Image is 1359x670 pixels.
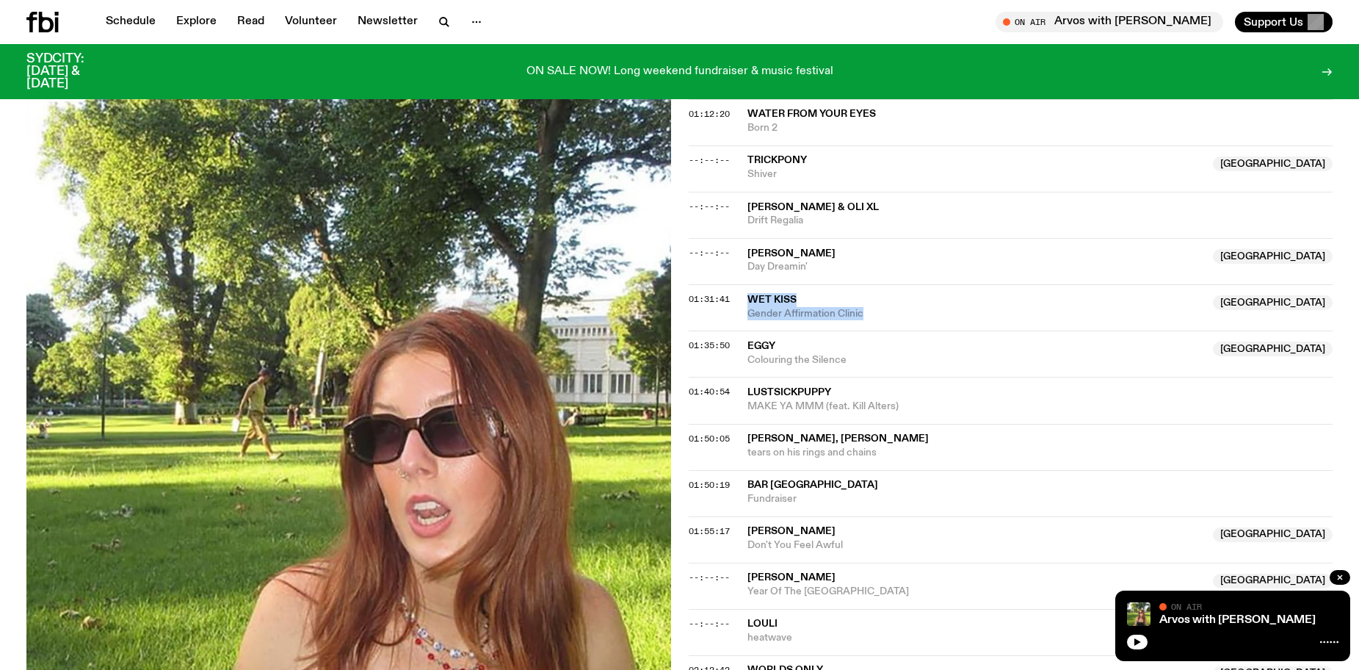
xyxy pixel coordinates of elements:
button: Support Us [1235,12,1333,32]
p: ON SALE NOW! Long weekend fundraiser & music festival [526,65,833,79]
span: [GEOGRAPHIC_DATA] [1213,342,1333,356]
a: Schedule [97,12,164,32]
span: --:--:-- [689,154,730,166]
span: Don't You Feel Awful [747,538,1205,552]
span: [GEOGRAPHIC_DATA] [1213,249,1333,264]
a: Read [228,12,273,32]
a: Newsletter [349,12,427,32]
h3: SYDCITY: [DATE] & [DATE] [26,53,120,90]
a: Volunteer [276,12,346,32]
span: 01:12:20 [689,108,730,120]
span: trickpony [747,155,807,165]
span: Water From Your Eyes [747,109,876,119]
span: [PERSON_NAME] & Oli XL [747,202,879,212]
span: tears on his rings and chains [747,446,1333,460]
span: --:--:-- [689,247,730,259]
span: 01:50:19 [689,479,730,491]
span: [GEOGRAPHIC_DATA] [1213,574,1333,588]
span: MAKE YA MMM (feat. Kill Alters) [747,400,1333,414]
span: --:--:-- [689,201,730,212]
span: Wet Kiss [747,295,797,305]
span: Drift Regalia [747,214,1333,228]
span: Born 2 [747,121,1333,135]
span: 01:55:17 [689,525,730,537]
a: Arvos with [PERSON_NAME] [1159,614,1316,626]
span: Eggy [747,341,775,351]
span: [PERSON_NAME] [747,572,836,583]
span: [PERSON_NAME] [747,526,836,536]
span: [GEOGRAPHIC_DATA] [1213,295,1333,310]
button: On AirArvos with [PERSON_NAME] [996,12,1223,32]
span: Colouring the Silence [747,353,1205,367]
span: --:--:-- [689,572,730,583]
span: heatwave [747,631,1205,645]
span: --:--:-- [689,618,730,630]
span: Shiver [747,167,1205,181]
span: 01:40:54 [689,386,730,397]
span: bar [GEOGRAPHIC_DATA] [747,480,878,490]
span: 01:35:50 [689,339,730,351]
span: Fundraiser [747,492,1333,506]
span: louli [747,619,778,629]
span: [PERSON_NAME], [PERSON_NAME] [747,433,929,444]
span: 01:31:41 [689,293,730,305]
span: Support Us [1244,15,1303,29]
img: Lizzie Bowles is sitting in a bright green field of grass, with dark sunglasses and a black top. ... [1127,602,1150,626]
span: Day Dreamin' [747,260,1205,274]
span: On Air [1171,602,1202,611]
span: LustSickPuppy [747,387,831,397]
a: Explore [167,12,225,32]
span: [GEOGRAPHIC_DATA] [1213,527,1333,542]
span: [GEOGRAPHIC_DATA] [1213,156,1333,171]
span: Gender Affirmation Clinic [747,307,1205,321]
span: 01:50:05 [689,433,730,444]
span: Year Of The [GEOGRAPHIC_DATA] [747,585,1205,599]
span: [PERSON_NAME] [747,248,836,259]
